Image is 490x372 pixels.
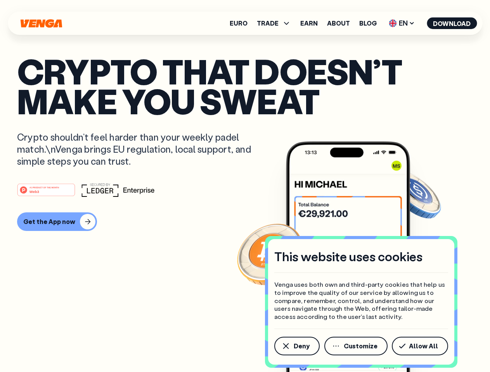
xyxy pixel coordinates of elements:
p: Crypto shouldn’t feel harder than your weekly padel match.\nVenga brings EU regulation, local sup... [17,131,262,167]
button: Allow All [392,337,448,355]
span: Allow All [409,343,438,349]
h4: This website uses cookies [274,248,422,265]
span: TRADE [257,20,279,26]
a: About [327,20,350,26]
button: Get the App now [17,212,97,231]
span: Deny [294,343,310,349]
button: Download [427,17,477,29]
svg: Home [19,19,63,28]
tspan: Web3 [29,189,39,193]
a: Earn [300,20,318,26]
span: Customize [344,343,377,349]
span: TRADE [257,19,291,28]
button: Customize [324,337,388,355]
img: USDC coin [387,167,443,222]
p: Crypto that doesn’t make you sweat [17,56,473,115]
button: Deny [274,337,320,355]
tspan: #1 PRODUCT OF THE MONTH [29,186,59,188]
a: #1 PRODUCT OF THE MONTHWeb3 [17,188,75,198]
p: Venga uses both own and third-party cookies that help us to improve the quality of our service by... [274,281,448,321]
img: flag-uk [389,19,397,27]
div: Get the App now [23,218,75,226]
a: Euro [230,20,248,26]
img: Bitcoin [235,219,305,289]
a: Get the App now [17,212,473,231]
span: EN [386,17,417,29]
a: Blog [359,20,377,26]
